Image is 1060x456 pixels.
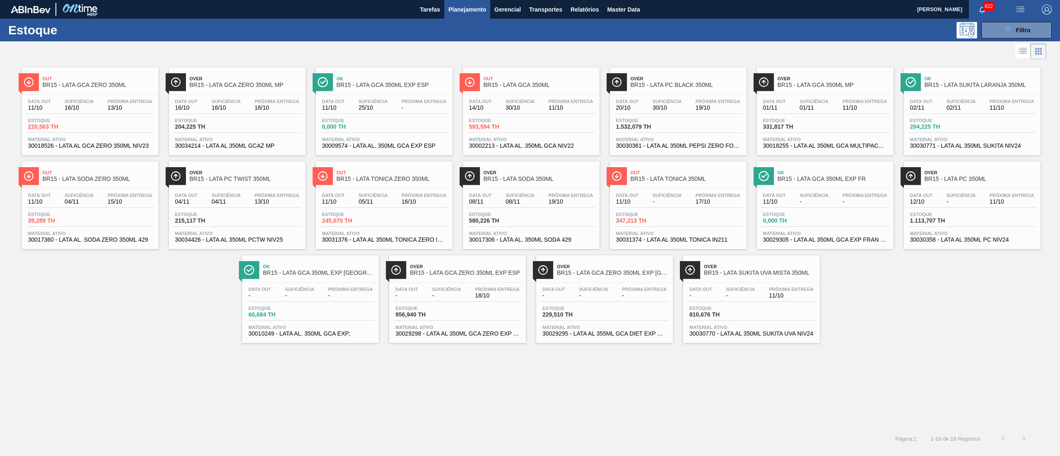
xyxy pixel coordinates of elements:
span: Tarefas [420,5,440,14]
span: Próxima Entrega [108,193,152,198]
img: Logout [1042,5,1052,14]
span: Data out [322,193,345,198]
img: userActions [1015,5,1025,14]
span: Over [190,170,301,175]
span: Filtro [1016,27,1031,34]
img: Ícone [465,77,475,87]
span: Transportes [529,5,562,14]
span: 11/10 [763,199,786,205]
span: 1.113,707 TH [910,218,968,224]
span: - [395,293,418,299]
a: ÍconeOutBR15 - LATA GCA 350MLData out14/10Suficiência30/10Próxima Entrega11/10Estoque593,594 THMa... [457,61,604,155]
span: Suficiência [653,193,682,198]
span: 30029305 - LATA AL 350ML GCA EXP FRAN NIV23 [763,237,887,243]
span: 30018255 - LATA AL 350ML GCA MULTIPACK NIV22 [763,143,887,149]
span: 11/10 [843,105,887,111]
a: ÍconeOverBR15 - LATA PC TWIST 350MLData out04/11Suficiência04/11Próxima Entrega13/10Estoque215,11... [163,155,310,249]
button: Filtro [981,22,1052,38]
span: 229,510 TH [542,312,600,318]
span: Ok [778,170,889,175]
img: Ícone [906,171,916,181]
span: Material ativo [616,231,740,236]
span: BR15 - LATA GCA 350ML MP [778,82,889,88]
img: Ícone [24,171,34,181]
a: ÍconeOkBR15 - LATA SUKITA LARANJA 350MLData out02/11Suficiência02/11Próxima Entrega11/10Estoque20... [898,61,1045,155]
span: Over [631,76,742,81]
span: Material ativo [469,231,593,236]
span: BR15 - LATA TÔNICA 350ML [631,176,742,182]
span: 11/10 [990,199,1034,205]
span: Material ativo [910,137,1034,142]
span: Próxima Entrega [475,287,520,292]
span: Material ativo [910,231,1034,236]
span: Próxima Entrega [843,99,887,104]
span: Estoque [542,306,600,311]
img: Ícone [906,77,916,87]
span: 11/10 [28,199,51,205]
span: 30017306 - LATA AL. 350ML SODA 429 [469,237,593,243]
img: Ícone [391,265,401,275]
span: Data out [910,99,933,104]
span: Suficiência [800,99,829,104]
span: - [726,293,755,299]
span: - [653,199,682,205]
span: Próxima Entrega [696,193,740,198]
img: Ícone [612,77,622,87]
span: 11/10 [322,199,345,205]
span: 245,070 TH [322,218,380,224]
span: 215,117 TH [175,218,233,224]
span: BR15 - LATA GCA ZERO 350ML EXP ESP [410,270,522,276]
span: Estoque [28,118,86,123]
span: Suficiência [212,99,241,104]
span: Planejamento [448,5,486,14]
span: 30030770 - LATA AL 350ML SUKITA UVA NIV24 [689,331,814,337]
span: 13/10 [108,105,152,111]
span: Data out [616,99,639,104]
span: BR15 - LATA GCA 350ML EXP EUA [263,270,375,276]
span: Material ativo [763,137,887,142]
span: 01/11 [800,105,829,111]
span: Próxima Entrega [622,287,667,292]
span: Estoque [616,118,674,123]
span: Out [337,170,448,175]
span: Over [704,264,816,269]
span: 347,213 TH [616,218,674,224]
span: BR15 - LATA GCA 350ML EXP ESP [337,82,448,88]
span: Data out [248,287,271,292]
span: Ok [337,76,448,81]
span: 16/10 [65,105,94,111]
span: Página : 1 [895,436,916,442]
span: 17/10 [696,199,740,205]
span: 04/11 [175,199,198,205]
span: 12/10 [910,199,933,205]
span: Estoque [910,118,968,123]
span: Data out [910,193,933,198]
a: ÍconeOverBR15 - LATA GCA ZERO 350ML EXP [GEOGRAPHIC_DATA]Data out-Suficiência-Próxima Entrega-Est... [530,249,677,343]
span: - [579,293,608,299]
span: 30018526 - LATA AL GCA ZERO 350ML NIV23 [28,143,152,149]
a: ÍconeOkBR15 - LATA GCA 350ML EXP [GEOGRAPHIC_DATA]Data out-Suficiência-Próxima Entrega-Estoque60,... [236,249,383,343]
img: Ícone [171,77,181,87]
span: Out [631,170,742,175]
span: - [402,105,446,111]
span: 593,594 TH [469,124,527,130]
img: Ícone [171,171,181,181]
span: 16/10 [212,105,241,111]
span: Estoque [689,306,747,311]
span: 02/11 [910,105,933,111]
span: - [285,293,314,299]
span: 0,000 TH [322,124,380,130]
span: 05/11 [359,199,388,205]
span: Próxima Entrega [402,193,446,198]
a: ÍconeOutBR15 - LATA TÔNICA ZERO 350MLData out11/10Suficiência05/11Próxima Entrega16/10Estoque245,... [310,155,457,249]
span: Estoque [28,212,86,217]
span: Suficiência [726,287,755,292]
span: Data out [322,99,345,104]
span: Próxima Entrega [328,287,373,292]
span: Próxima Entrega [769,287,814,292]
span: Data out [542,287,565,292]
span: 02/11 [947,105,976,111]
span: Material ativo [616,137,740,142]
span: Suficiência [579,287,608,292]
span: Over [410,264,522,269]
